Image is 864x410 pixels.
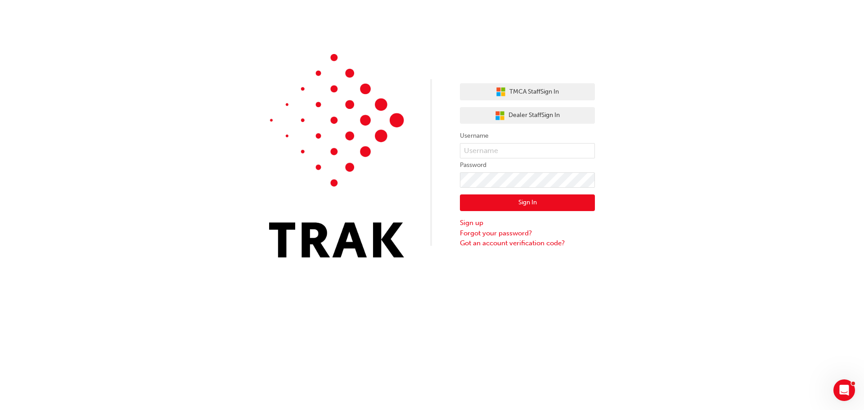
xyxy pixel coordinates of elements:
iframe: Intercom live chat [833,379,855,401]
button: Dealer StaffSign In [460,107,595,124]
input: Username [460,143,595,158]
span: TMCA Staff Sign In [509,87,559,97]
label: Username [460,131,595,141]
a: Forgot your password? [460,228,595,239]
a: Sign up [460,218,595,228]
span: Dealer Staff Sign In [508,110,560,121]
button: TMCA StaffSign In [460,83,595,100]
img: Trak [269,54,404,257]
button: Sign In [460,194,595,212]
label: Password [460,160,595,171]
a: Got an account verification code? [460,238,595,248]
